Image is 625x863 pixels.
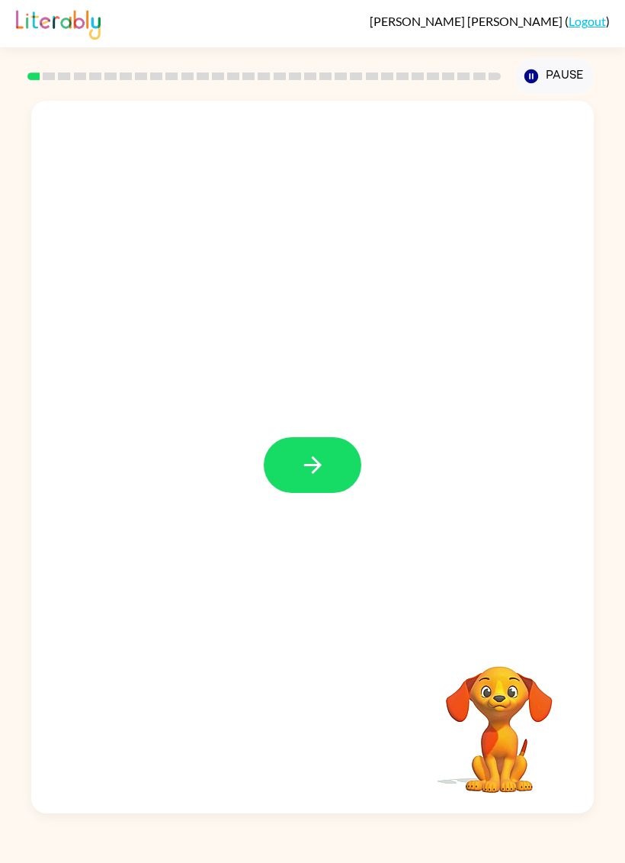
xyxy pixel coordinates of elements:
[16,6,101,40] img: Literably
[370,14,610,28] div: ( )
[370,14,565,28] span: [PERSON_NAME] [PERSON_NAME]
[515,59,594,94] button: Pause
[423,642,575,795] video: Your browser must support playing .mp4 files to use Literably. Please try using another browser.
[569,14,606,28] a: Logout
